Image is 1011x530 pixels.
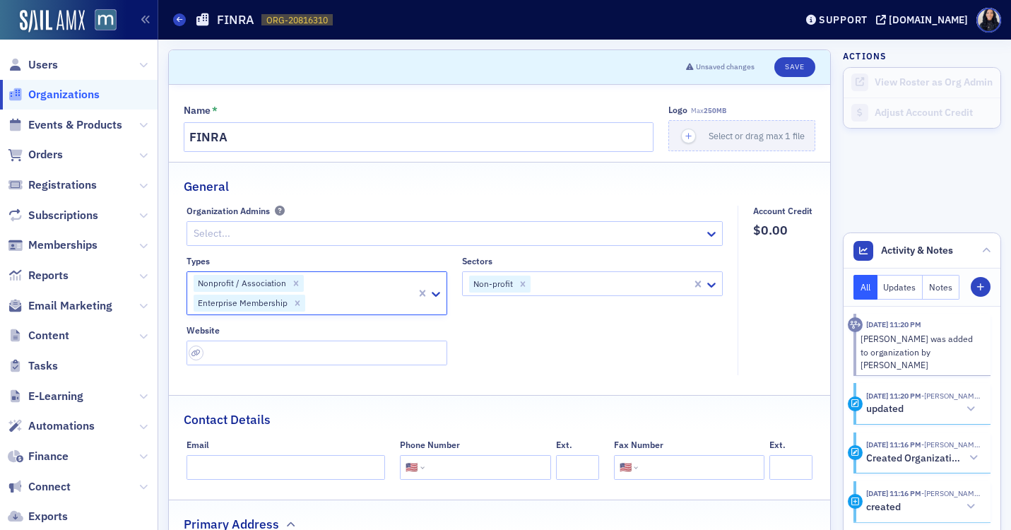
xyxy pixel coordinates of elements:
button: All [853,275,877,300]
div: Email [187,440,209,450]
time: 1/19/2025 11:20 PM [866,319,921,329]
span: Emily Trott [921,488,981,498]
div: Update [848,396,863,411]
a: Email Marketing [8,298,112,314]
button: updated [866,402,981,417]
h4: Actions [843,49,887,62]
a: Connect [8,479,71,495]
span: Content [28,328,69,343]
h2: Contact Details [184,411,271,429]
span: Tasks [28,358,58,374]
button: [DOMAIN_NAME] [876,15,973,25]
abbr: This field is required [212,105,218,115]
a: Tasks [8,358,58,374]
span: Emily Trott [921,391,981,401]
button: Updates [877,275,923,300]
span: Profile [976,8,1001,33]
button: Select or drag max 1 file [668,120,815,151]
div: Website [187,325,220,336]
h1: FINRA [217,11,254,28]
span: Emily Trott [921,440,981,449]
a: Adjust Account Credit [844,98,1000,128]
div: Sectors [462,256,492,266]
span: ORG-20816310 [266,14,328,26]
span: Registrations [28,177,97,193]
div: Creation [848,494,863,509]
div: Nonprofit / Association [194,275,288,292]
img: SailAMX [20,10,85,33]
span: Email Marketing [28,298,112,314]
span: Connect [28,479,71,495]
span: Organizations [28,87,100,102]
span: Events & Products [28,117,122,133]
h5: created [866,501,901,514]
h5: Created Organization: FINRA [866,452,962,465]
span: Exports [28,509,68,524]
button: Save [774,57,815,77]
a: Finance [8,449,69,464]
span: Unsaved changes [696,61,755,73]
a: Registrations [8,177,97,193]
span: Max [691,106,726,115]
div: Adjust Account Credit [875,107,993,119]
div: Name [184,105,211,117]
div: Remove Nonprofit / Association [288,275,304,292]
h2: General [184,177,229,196]
div: Remove Enterprise Membership [290,295,305,312]
a: Events & Products [8,117,122,133]
a: Content [8,328,69,343]
a: Organizations [8,87,100,102]
button: created [866,500,981,514]
span: Subscriptions [28,208,98,223]
span: E-Learning [28,389,83,404]
div: Enterprise Membership [194,295,290,312]
span: Activity & Notes [881,243,953,258]
span: Orders [28,147,63,163]
time: 1/19/2025 11:16 PM [866,488,921,498]
div: Non-profit [469,276,515,293]
div: Logo [668,105,687,115]
button: Notes [923,275,959,300]
span: Users [28,57,58,73]
h5: updated [866,403,904,416]
div: Account Credit [753,206,812,216]
a: Subscriptions [8,208,98,223]
span: Finance [28,449,69,464]
a: Users [8,57,58,73]
div: 🇺🇸 [620,460,632,475]
div: [PERSON_NAME] was added to organization by [PERSON_NAME] [861,332,981,371]
a: E-Learning [8,389,83,404]
span: Memberships [28,237,97,253]
span: 250MB [704,106,726,115]
button: Created Organization: FINRA [866,451,981,466]
div: Organization Admins [187,206,270,216]
a: Exports [8,509,68,524]
div: Activity [848,317,863,332]
div: Ext. [769,440,786,450]
span: $0.00 [753,221,812,240]
div: [DOMAIN_NAME] [889,13,968,26]
time: 1/19/2025 11:20 PM [866,391,921,401]
div: Phone Number [400,440,460,450]
div: Types [187,256,210,266]
div: Remove Non-profit [515,276,531,293]
div: 🇺🇸 [406,460,418,475]
a: View Homepage [85,9,117,33]
div: Support [819,13,868,26]
span: Reports [28,268,69,283]
div: Fax Number [614,440,663,450]
img: SailAMX [95,9,117,31]
div: Ext. [556,440,572,450]
a: Memberships [8,237,97,253]
a: Orders [8,147,63,163]
a: Automations [8,418,95,434]
time: 1/19/2025 11:16 PM [866,440,921,449]
span: Select or drag max 1 file [709,130,805,141]
a: Reports [8,268,69,283]
div: Activity [848,445,863,460]
span: Automations [28,418,95,434]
